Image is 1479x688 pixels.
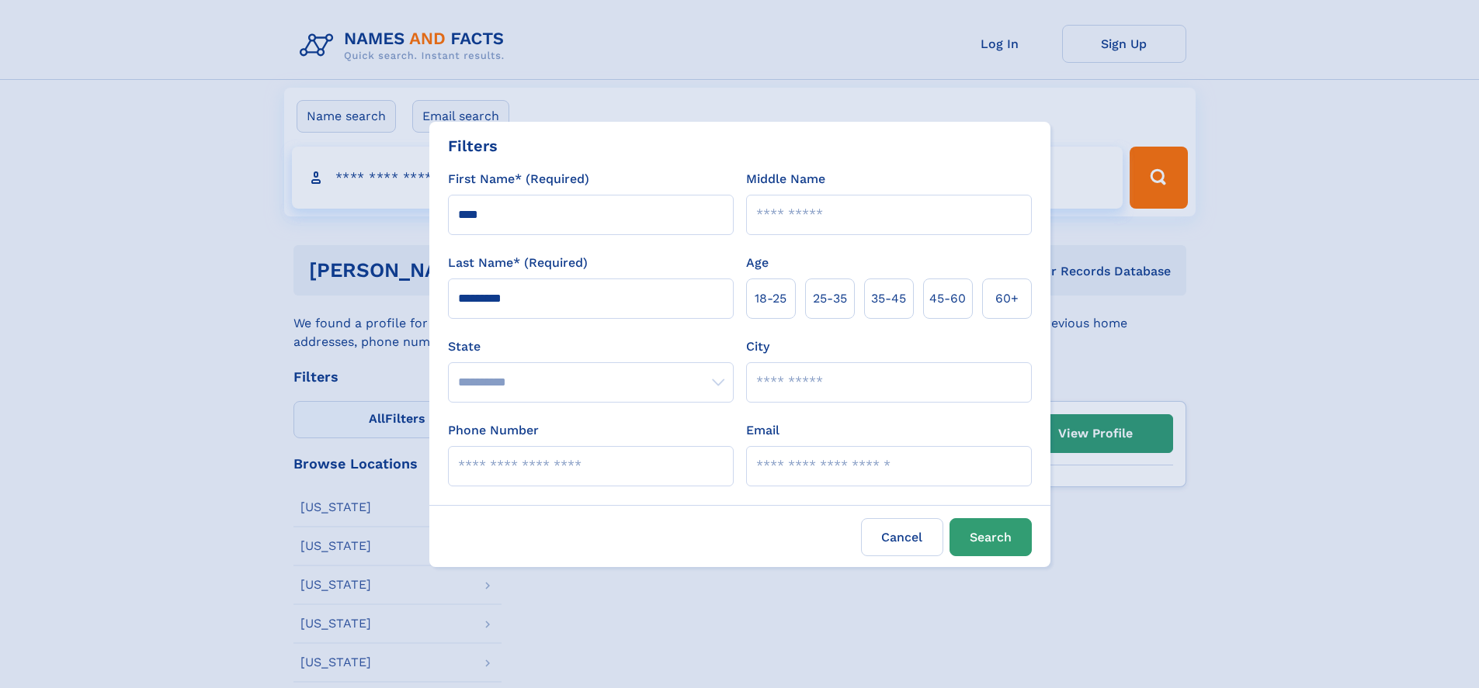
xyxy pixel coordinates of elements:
button: Search [950,518,1032,556]
span: 18‑25 [755,289,786,308]
label: Phone Number [448,421,539,440]
span: 45‑60 [929,289,966,308]
span: 25‑35 [813,289,847,308]
label: City [746,337,769,356]
span: 35‑45 [871,289,906,308]
label: Cancel [861,518,943,556]
label: Age [746,254,769,272]
label: First Name* (Required) [448,170,589,188]
div: Filters [448,134,498,157]
label: Middle Name [746,170,825,188]
span: 60+ [995,289,1019,308]
label: Last Name* (Required) [448,254,588,272]
label: Email [746,421,779,440]
label: State [448,337,734,356]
